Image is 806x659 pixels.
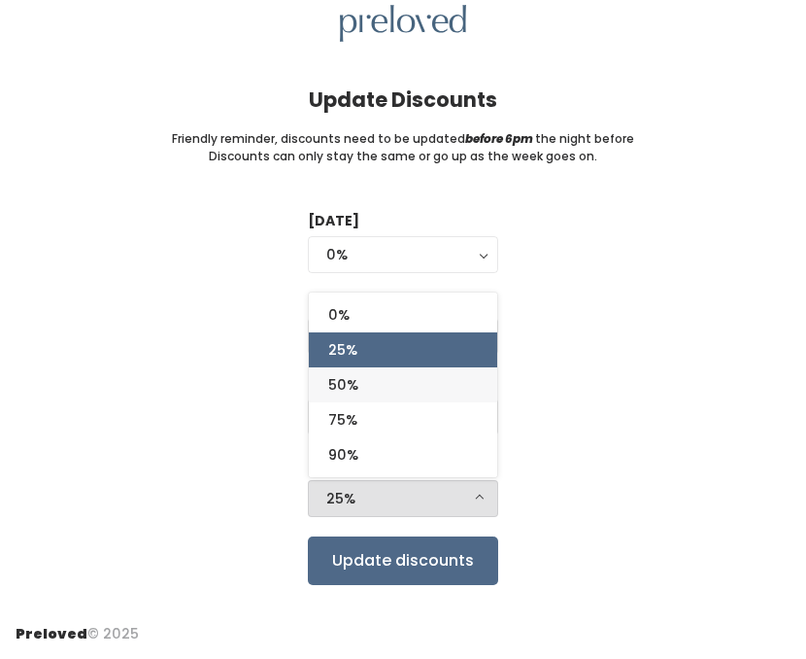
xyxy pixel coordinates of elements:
div: 25% [326,488,480,509]
span: 90% [328,444,358,466]
span: 75% [328,409,357,431]
button: 0% [308,236,498,273]
span: 50% [328,374,358,396]
span: 25% [328,339,357,361]
label: [DATE] [308,211,359,231]
span: Preloved [16,624,87,643]
div: 0% [326,244,480,265]
i: before 6pm [465,130,533,147]
button: 25% [308,480,498,517]
input: Update discounts [308,537,498,585]
div: © 2025 [16,608,139,644]
small: Discounts can only stay the same or go up as the week goes on. [209,148,597,165]
small: Friendly reminder, discounts need to be updated the night before [172,130,634,148]
h4: Update Discounts [309,88,497,111]
span: 0% [328,304,350,326]
img: preloved logo [340,5,466,43]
